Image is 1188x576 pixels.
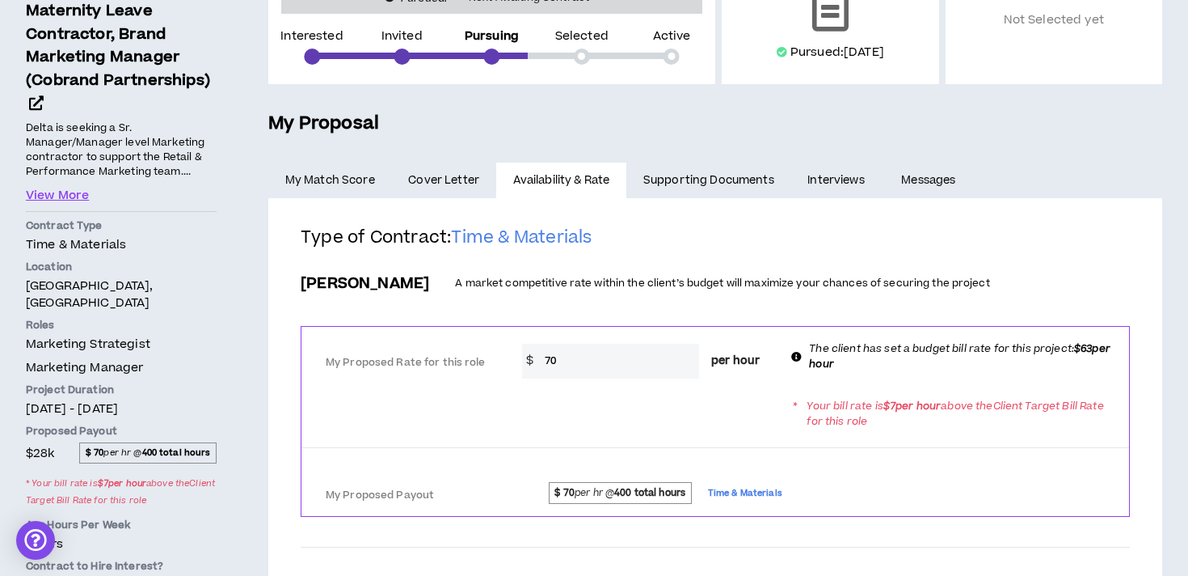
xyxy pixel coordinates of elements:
[79,443,217,464] span: per hr @
[883,399,941,413] strong: $ 7 per hour
[26,277,217,311] p: [GEOGRAPHIC_DATA], [GEOGRAPHIC_DATA]
[465,31,519,42] p: Pursuing
[708,484,782,502] span: Time & Materials
[408,172,479,189] span: Cover Letter
[26,359,143,376] span: Marketing Manager
[455,276,989,291] p: A market competitive rate within the client’s budget will maximize your chances of securing the p...
[26,472,217,511] span: * Your bill rate is above the Client Target Bill Rate for this role
[26,383,217,397] p: Project Duration
[555,31,609,42] p: Selected
[26,218,217,233] p: Contract Type
[26,442,55,464] span: $28k
[711,353,760,370] span: per hour
[381,31,423,42] p: Invited
[554,486,575,500] strong: $ 70
[26,260,217,274] p: Location
[26,536,217,553] p: 20 hrs
[326,481,484,510] label: My Proposed Payout
[809,341,1110,371] b: $63 per hour
[522,344,537,379] span: $
[26,187,89,205] button: View More
[86,447,104,459] strong: $ 70
[142,447,211,459] strong: 400 total hours
[26,518,217,532] p: Avg Hours Per Week
[809,341,1114,372] p: The client has set a budget bill rate for this project:
[26,236,217,253] p: Time & Materials
[301,273,429,294] h3: [PERSON_NAME]
[885,163,976,198] a: Messages
[326,349,486,377] label: My Proposed Rate for this role
[98,477,146,489] strong: $ 7 per hour
[26,336,150,353] span: Marketing Strategist
[16,521,55,560] div: Open Intercom Messenger
[268,110,1162,138] h5: My Proposal
[653,31,691,42] p: Active
[791,163,885,198] a: Interviews
[268,163,392,198] a: My Match Score
[626,163,790,198] a: Supporting Documents
[496,163,626,198] a: Availability & Rate
[26,424,217,438] p: Proposed Payout
[26,400,217,417] p: [DATE] - [DATE]
[26,318,217,332] p: Roles
[26,120,217,180] p: Delta is seeking a Sr. Manager/Manager level Marketing contractor to support the Retail & Perform...
[549,482,692,503] span: per hr @
[26,559,217,574] p: Contract to Hire Interest?
[807,399,1114,430] p: Your bill rate is above the Client Target Bill Rate for this role
[301,227,1130,262] h2: Type of Contract:
[790,44,884,61] p: Pursued: [DATE]
[614,486,685,500] strong: 400 total hours
[451,226,592,249] span: Time & Materials
[280,31,343,42] p: Interested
